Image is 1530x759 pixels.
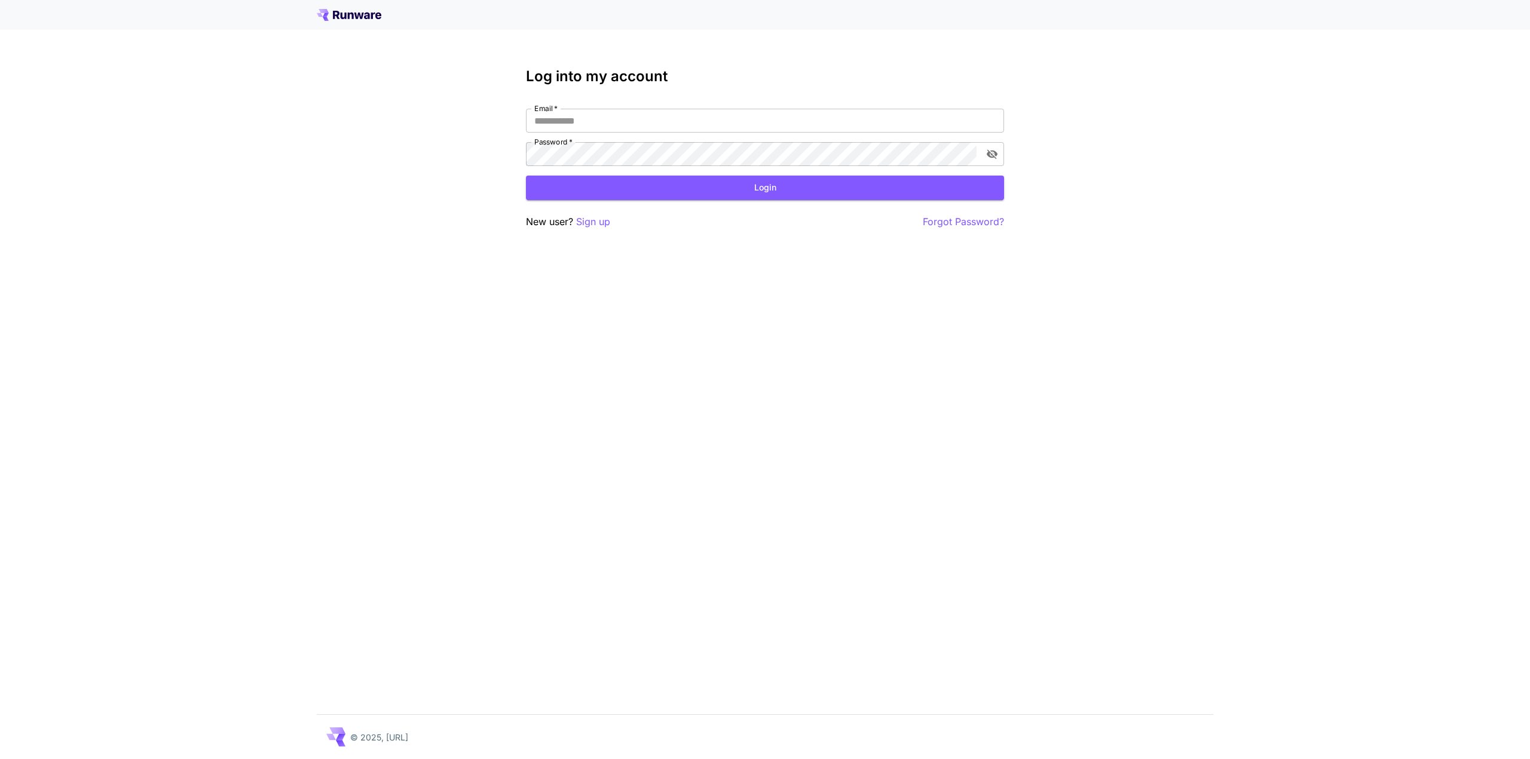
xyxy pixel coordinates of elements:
[534,137,573,147] label: Password
[923,214,1004,229] button: Forgot Password?
[526,176,1004,200] button: Login
[576,214,610,229] button: Sign up
[526,214,610,229] p: New user?
[526,68,1004,85] h3: Log into my account
[981,143,1003,165] button: toggle password visibility
[350,731,408,743] p: © 2025, [URL]
[534,103,558,113] label: Email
